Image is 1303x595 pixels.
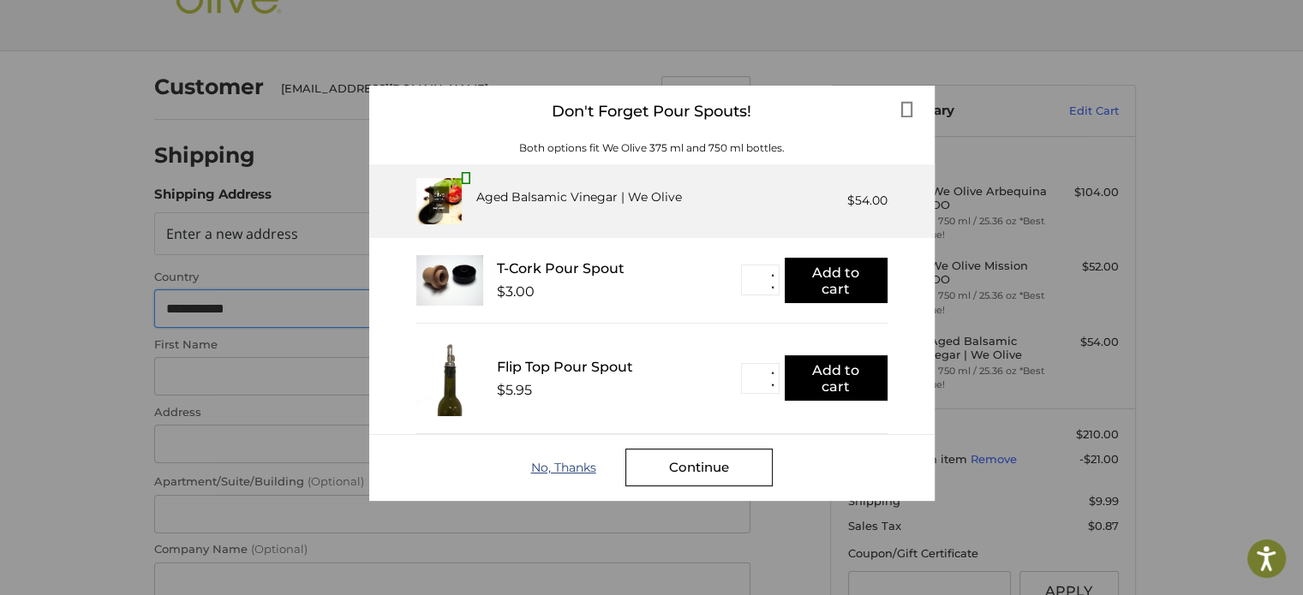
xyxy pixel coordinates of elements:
img: T_Cork__22625.1711686153.233.225.jpg [416,255,483,306]
img: FTPS_bottle__43406.1705089544.233.225.jpg [416,341,483,416]
button: ▲ [766,268,779,281]
button: ▼ [766,281,779,294]
div: $5.95 [497,382,532,398]
button: ▼ [766,379,779,392]
p: We're away right now. Please check back later! [24,26,194,39]
button: ▲ [766,366,779,379]
button: Add to cart [785,355,888,401]
div: Continue [625,449,773,486]
button: Open LiveChat chat widget [197,22,218,43]
div: Don't Forget Pour Spouts! [369,86,935,138]
div: $3.00 [497,283,535,300]
div: Both options fit We Olive 375 ml and 750 ml bottles. [369,140,935,156]
div: T-Cork Pour Spout [497,260,741,277]
div: Aged Balsamic Vinegar | We Olive [475,188,681,206]
div: Flip Top Pour Spout [497,359,741,375]
div: $54.00 [847,192,888,210]
div: No, Thanks [531,461,625,474]
button: Add to cart [785,258,888,303]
